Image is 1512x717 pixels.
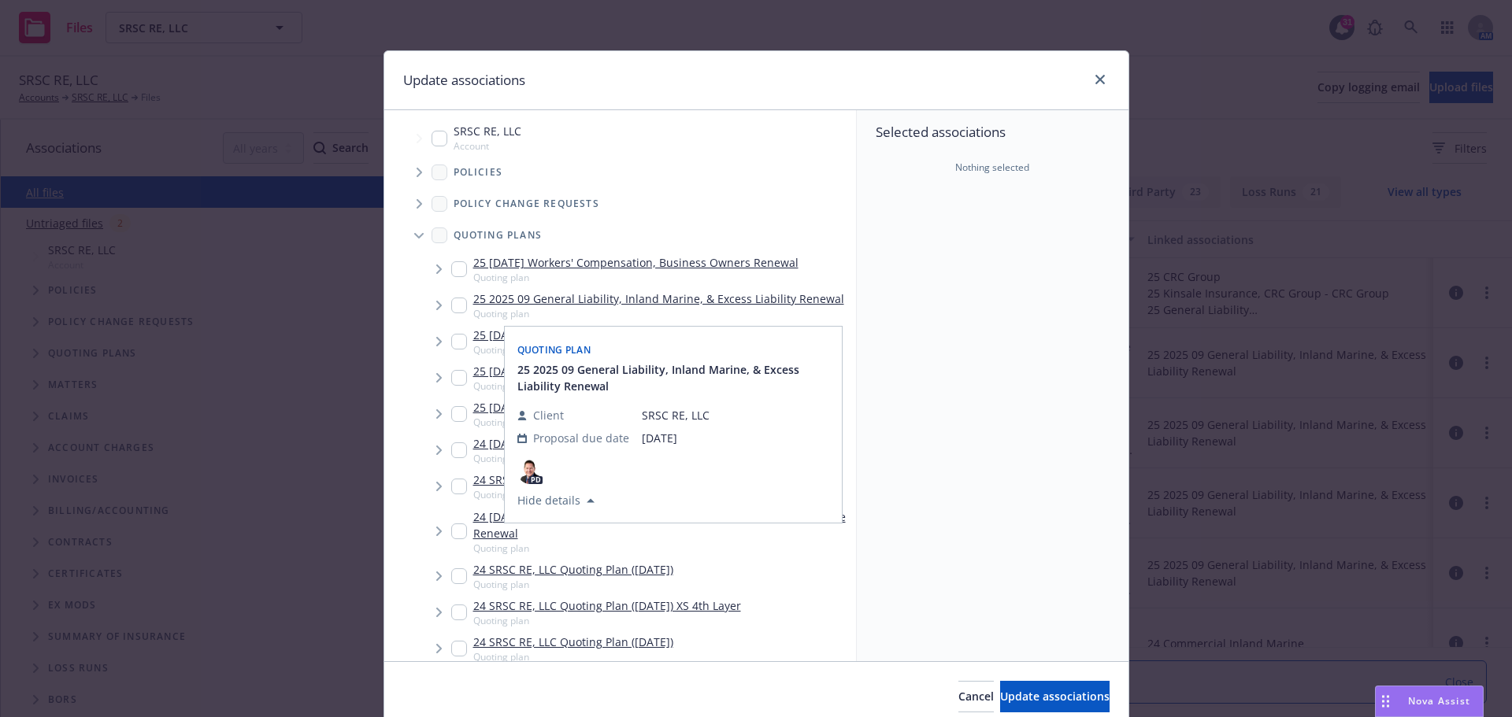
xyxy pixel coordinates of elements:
a: 24 SRSC RE, LLC Quoting Plan ([DATE]) [473,561,673,578]
span: Policies [454,168,503,177]
span: Quoting plans [454,231,543,240]
span: Client [533,407,564,423]
span: photoPD [517,459,543,484]
a: 25 [DATE] ERISA Bond Renewal [473,399,636,416]
button: Update associations [1000,681,1110,712]
span: Quoting plan [473,379,606,393]
button: Nova Assist [1375,686,1484,717]
span: [DATE] [642,430,710,446]
span: Quoting plan [517,343,591,357]
span: Cancel [958,689,994,704]
span: Policy change requests [454,199,599,209]
a: 24 [DATE] Workers' Compensation, Business Owners Renewal [473,435,799,452]
a: 24 [DATE] General Liability, Excess Liability, Commercial Inland Marine Renewal [473,508,850,541]
div: Drag to move [1376,686,1395,716]
span: Quoting plan [473,541,850,555]
span: Quoting plan [473,614,741,627]
h1: Update associations [403,70,525,91]
button: Cancel [958,681,994,712]
span: Proposal due date [533,430,629,446]
span: Nova Assist [1408,694,1470,708]
span: Selected associations [876,123,1110,142]
a: 25 [DATE] Cyber Renewal [473,363,606,379]
span: Account [454,139,521,153]
span: Quoting plan [473,488,673,501]
a: 25 [DATE] Workers' Compensation, Business Owners Renewal [473,254,799,271]
a: 24 SRSC RE, LLC Quoting Plan ([DATE]) [473,634,673,650]
span: Quoting plan [473,271,799,284]
img: photo [517,459,543,484]
button: 25 2025 09 General Liability, Inland Marine, & Excess Liability Renewal [517,361,832,394]
span: Quoting plan [473,307,844,320]
span: SRSC RE, LLC [642,407,710,423]
a: 25 2025 09 General Liability, Inland Marine, & Excess Liability Renewal [473,290,844,307]
span: SRSC RE, LLC [454,123,521,139]
span: Quoting plan [473,416,636,429]
span: Quoting plan [473,578,673,591]
button: Hide details [511,491,601,510]
span: Quoting plan [473,343,809,357]
a: 24 SRSC RE, LLC Quoting Plan ([DATE]) [473,471,673,488]
span: Quoting plan [473,452,799,465]
a: 25 [DATE] General Liability, Commercial Inland Marine Renewal [473,327,809,343]
span: Update associations [1000,689,1110,704]
span: Nothing selected [955,161,1029,175]
a: close [1091,70,1110,89]
a: 24 SRSC RE, LLC Quoting Plan ([DATE]) XS 4th Layer [473,597,741,614]
span: Quoting plan [473,650,673,663]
